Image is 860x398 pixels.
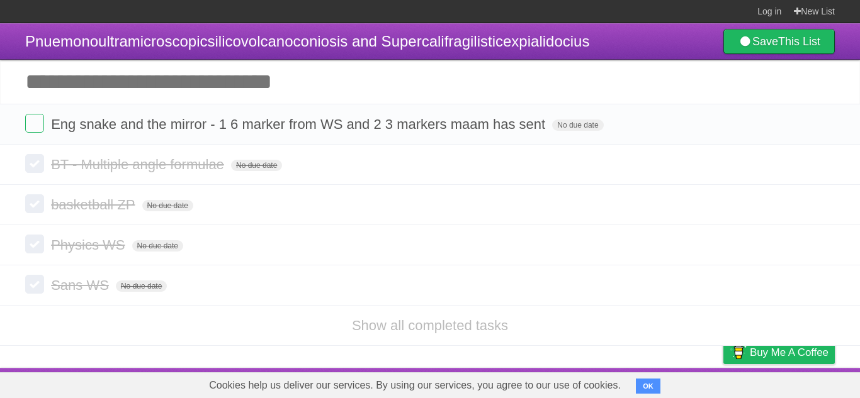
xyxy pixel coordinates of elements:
span: No due date [116,280,167,292]
span: No due date [142,200,193,211]
span: Physics WS [51,237,128,253]
b: This List [778,35,820,48]
a: Buy me a coffee [723,341,835,364]
label: Done [25,235,44,253]
span: No due date [231,160,282,171]
label: Done [25,194,44,213]
span: No due date [552,119,603,131]
span: Buy me a coffee [750,341,829,363]
a: Suggest a feature [755,371,835,395]
span: Pnuemonoultramicroscopicsilicovolcanoconiosis and Supercalifragilisticexpialidocius [25,33,589,50]
a: Show all completed tasks [352,318,508,333]
a: SaveThis List [723,29,835,54]
span: Cookies help us deliver our services. By using our services, you agree to our use of cookies. [196,373,633,398]
span: BT - Multiple angle formulae [51,157,227,172]
label: Done [25,114,44,133]
span: basketball ZP [51,197,138,213]
img: Buy me a coffee [730,341,747,363]
a: About [556,371,582,395]
label: Done [25,154,44,173]
span: Sans WS [51,277,112,293]
a: Privacy [707,371,740,395]
a: Developers [597,371,648,395]
span: Eng snake and the mirror - 1 6 marker from WS and 2 3 markers maam has sent [51,116,548,132]
label: Done [25,275,44,294]
button: OK [636,379,660,394]
span: No due date [132,240,183,252]
a: Terms [664,371,692,395]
